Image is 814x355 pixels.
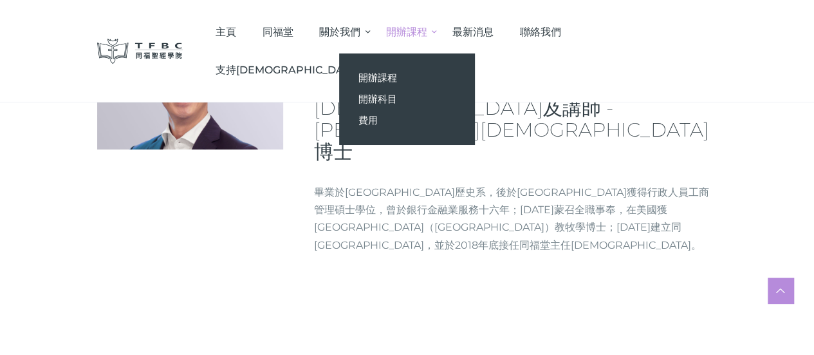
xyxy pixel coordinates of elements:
[520,26,561,38] span: 聯絡我們
[262,26,293,38] span: 同福堂
[202,51,372,89] a: 支持[DEMOGRAPHIC_DATA]
[314,75,717,163] h3: [DEMOGRAPHIC_DATA]主任[DEMOGRAPHIC_DATA]及講師 - [PERSON_NAME][DEMOGRAPHIC_DATA]博士
[202,13,249,51] a: 主頁
[386,26,427,38] span: 開辦課程
[249,13,306,51] a: 同福堂
[314,184,717,254] p: 畢業於[GEOGRAPHIC_DATA]歷史系，後於[GEOGRAPHIC_DATA]獲得行政人員工商管理碩士學位，曾於銀行金融業服務十六年；[DATE]蒙召全職事奉，在美國獲[GEOGRAPH...
[216,26,236,38] span: 主頁
[216,64,359,76] span: 支持[DEMOGRAPHIC_DATA]
[373,13,439,51] a: 開辦課程
[452,26,494,38] span: 最新消息
[339,88,474,110] a: 開辦科目
[506,13,574,51] a: 聯絡我們
[319,26,360,38] span: 關於我們
[358,114,378,126] span: 費用
[339,110,474,131] a: 費用
[339,67,474,88] a: 開辦課程
[306,13,373,51] a: 關於我們
[439,13,507,51] a: 最新消息
[97,39,183,64] img: 同福聖經學院 TFBC
[768,278,793,303] a: Scroll to top
[358,72,397,84] span: 開辦課程
[358,93,397,105] span: 開辦科目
